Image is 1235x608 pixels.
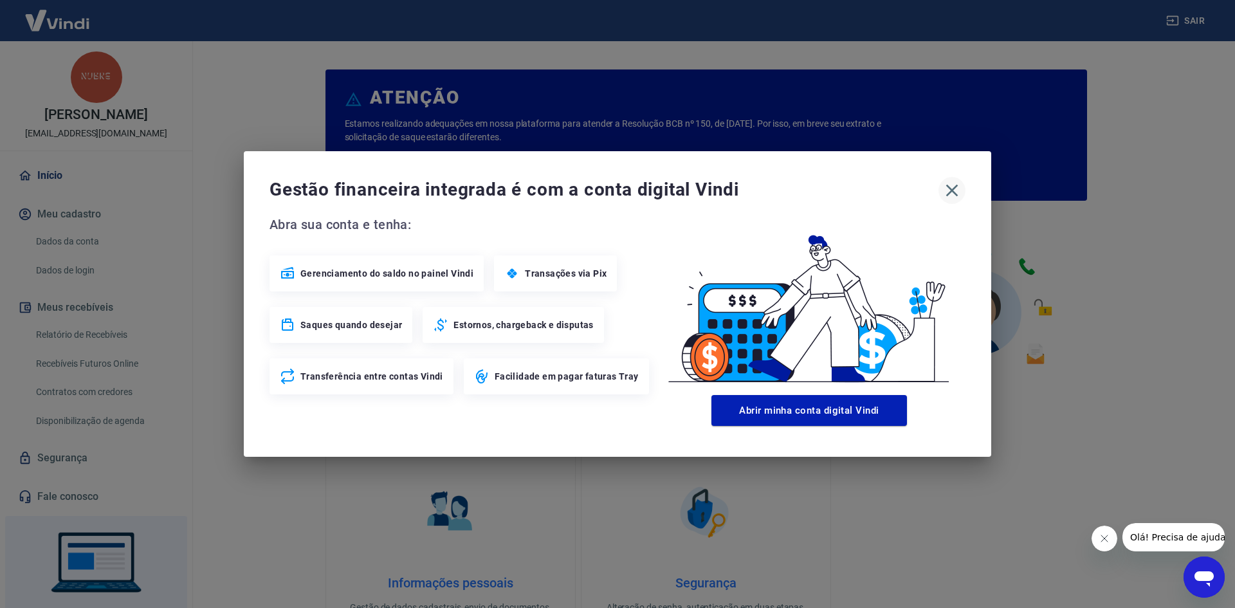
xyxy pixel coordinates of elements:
[653,214,965,390] img: Good Billing
[270,177,938,203] span: Gestão financeira integrada é com a conta digital Vindi
[711,395,907,426] button: Abrir minha conta digital Vindi
[8,9,108,19] span: Olá! Precisa de ajuda?
[1122,523,1225,551] iframe: Mensagem da empresa
[453,318,593,331] span: Estornos, chargeback e disputas
[1184,557,1225,598] iframe: Botão para abrir a janela de mensagens
[300,370,443,383] span: Transferência entre contas Vindi
[1092,526,1117,551] iframe: Fechar mensagem
[525,267,607,280] span: Transações via Pix
[300,318,402,331] span: Saques quando desejar
[495,370,639,383] span: Facilidade em pagar faturas Tray
[270,214,653,235] span: Abra sua conta e tenha:
[300,267,473,280] span: Gerenciamento do saldo no painel Vindi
